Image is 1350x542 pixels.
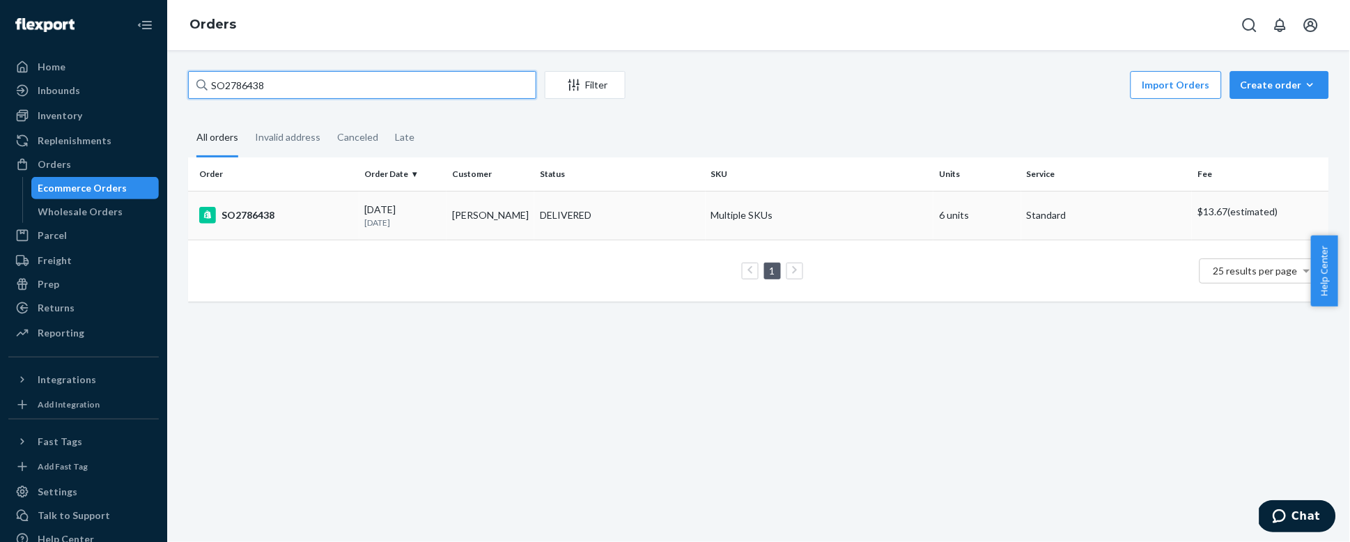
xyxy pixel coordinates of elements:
[1192,157,1329,191] th: Fee
[38,277,59,291] div: Prep
[38,460,88,472] div: Add Fast Tag
[38,60,65,74] div: Home
[189,17,236,32] a: Orders
[131,11,159,39] button: Close Navigation
[38,181,127,195] div: Ecommerce Orders
[8,481,159,503] a: Settings
[31,177,160,199] a: Ecommerce Orders
[540,208,592,222] div: DELIVERED
[545,71,626,99] button: Filter
[8,458,159,475] a: Add Fast Tag
[1213,265,1298,277] span: 25 results per page
[8,79,159,102] a: Inbounds
[178,5,247,45] ol: breadcrumbs
[1227,206,1278,217] span: (estimated)
[38,301,75,315] div: Returns
[933,157,1021,191] th: Units
[1241,78,1319,92] div: Create order
[8,273,159,295] a: Prep
[38,373,96,387] div: Integrations
[8,249,159,272] a: Freight
[38,398,100,410] div: Add Integration
[1266,11,1294,39] button: Open notifications
[1131,71,1222,99] button: Import Orders
[8,322,159,344] a: Reporting
[255,119,320,155] div: Invalid address
[38,326,84,340] div: Reporting
[188,71,536,99] input: Search orders
[933,191,1021,240] td: 6 units
[1297,11,1325,39] button: Open account menu
[8,396,159,413] a: Add Integration
[8,104,159,127] a: Inventory
[38,229,67,242] div: Parcel
[38,254,72,268] div: Freight
[8,431,159,453] button: Fast Tags
[1236,11,1264,39] button: Open Search Box
[188,157,359,191] th: Order
[38,109,82,123] div: Inventory
[534,157,706,191] th: Status
[8,56,159,78] a: Home
[31,201,160,223] a: Wholesale Orders
[8,297,159,319] a: Returns
[38,157,71,171] div: Orders
[1230,71,1329,99] button: Create order
[767,265,778,277] a: Page 1 is your current page
[706,191,934,240] td: Multiple SKUs
[447,191,534,240] td: [PERSON_NAME]
[337,119,378,155] div: Canceled
[359,157,447,191] th: Order Date
[545,78,625,92] div: Filter
[199,207,354,224] div: SO2786438
[38,435,82,449] div: Fast Tags
[1021,157,1193,191] th: Service
[38,84,80,98] div: Inbounds
[1027,208,1187,222] p: Standard
[8,153,159,176] a: Orders
[1259,500,1336,535] iframe: Opens a widget where you can chat to one of our agents
[8,504,159,527] button: Talk to Support
[38,205,123,219] div: Wholesale Orders
[38,509,110,522] div: Talk to Support
[38,485,77,499] div: Settings
[365,203,442,229] div: [DATE]
[38,134,111,148] div: Replenishments
[15,18,75,32] img: Flexport logo
[8,369,159,391] button: Integrations
[452,168,529,180] div: Customer
[395,119,414,155] div: Late
[8,130,159,152] a: Replenishments
[8,224,159,247] a: Parcel
[365,217,442,229] p: [DATE]
[1197,205,1318,219] p: $13.67
[1311,235,1338,307] button: Help Center
[196,119,238,157] div: All orders
[706,157,934,191] th: SKU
